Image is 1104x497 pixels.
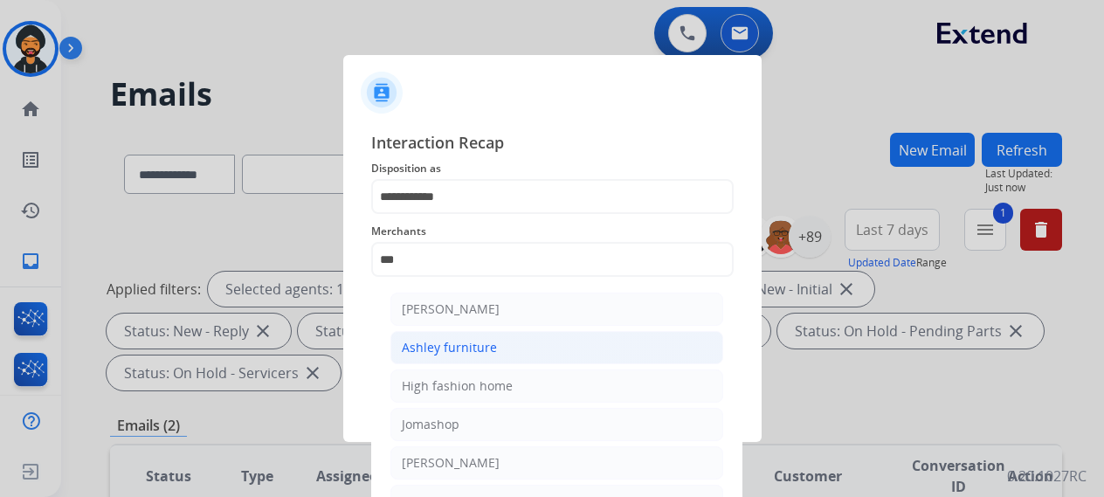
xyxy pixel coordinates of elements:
span: Merchants [371,221,734,242]
div: [PERSON_NAME] [402,454,500,472]
div: High fashion home [402,377,513,395]
div: [PERSON_NAME] [402,300,500,318]
p: 0.20.1027RC [1007,466,1087,487]
div: Jomashop [402,416,459,433]
img: contactIcon [361,72,403,114]
div: Ashley furniture [402,339,497,356]
span: Disposition as [371,158,734,179]
span: Interaction Recap [371,130,734,158]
